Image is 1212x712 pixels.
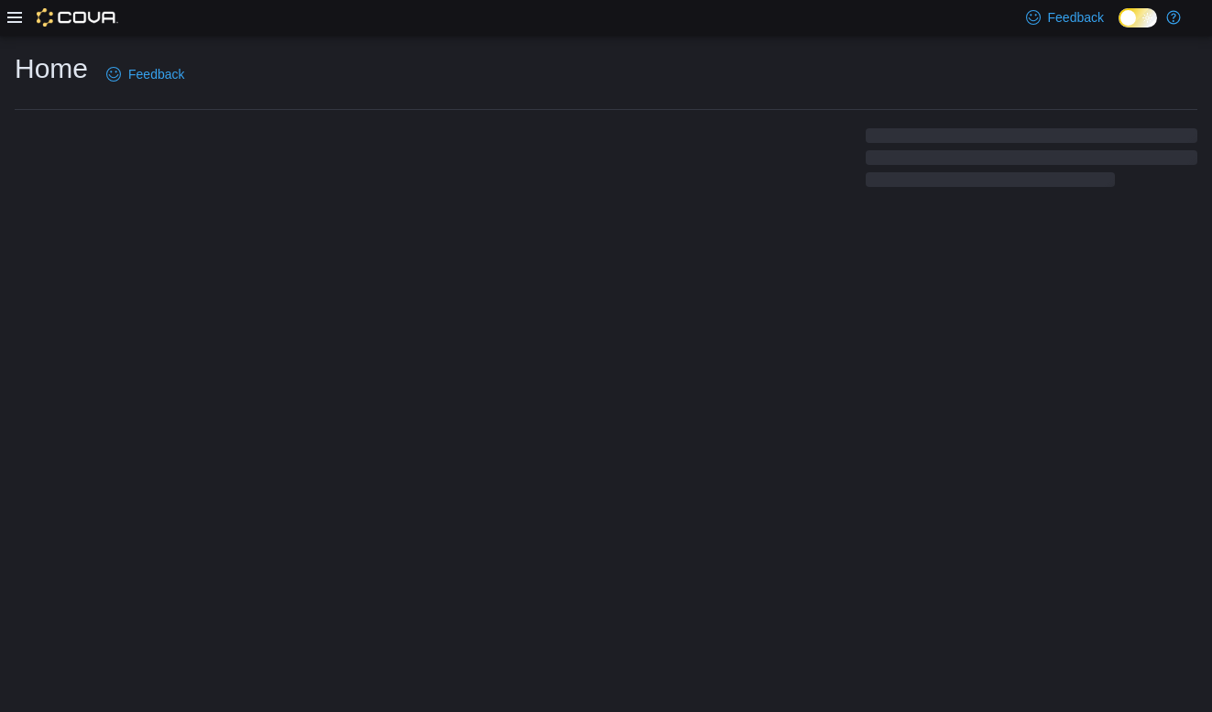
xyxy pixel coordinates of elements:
span: Feedback [1048,8,1104,27]
span: Feedback [128,65,184,83]
span: Dark Mode [1119,27,1119,28]
input: Dark Mode [1119,8,1157,27]
span: Loading [866,132,1197,191]
a: Feedback [99,56,191,93]
img: Cova [37,8,118,27]
h1: Home [15,50,88,87]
